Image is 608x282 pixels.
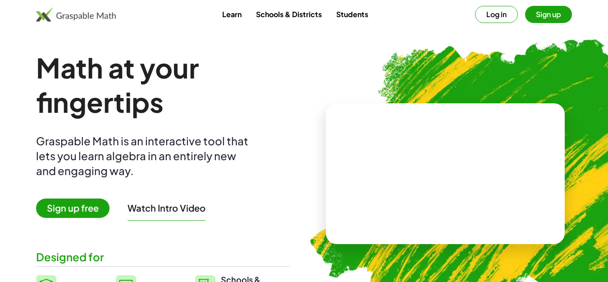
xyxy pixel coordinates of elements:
[378,140,513,208] video: What is this? This is dynamic math notation. Dynamic math notation plays a central role in how Gr...
[475,6,518,23] button: Log in
[249,6,329,23] a: Schools & Districts
[215,6,249,23] a: Learn
[329,6,375,23] a: Students
[525,6,572,23] button: Sign up
[36,199,110,218] span: Sign up free
[36,250,290,264] div: Designed for
[36,134,252,178] div: Graspable Math is an interactive tool that lets you learn algebra in an entirely new and engaging...
[36,51,290,119] h1: Math at your fingertips
[128,202,206,214] button: Watch Intro Video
